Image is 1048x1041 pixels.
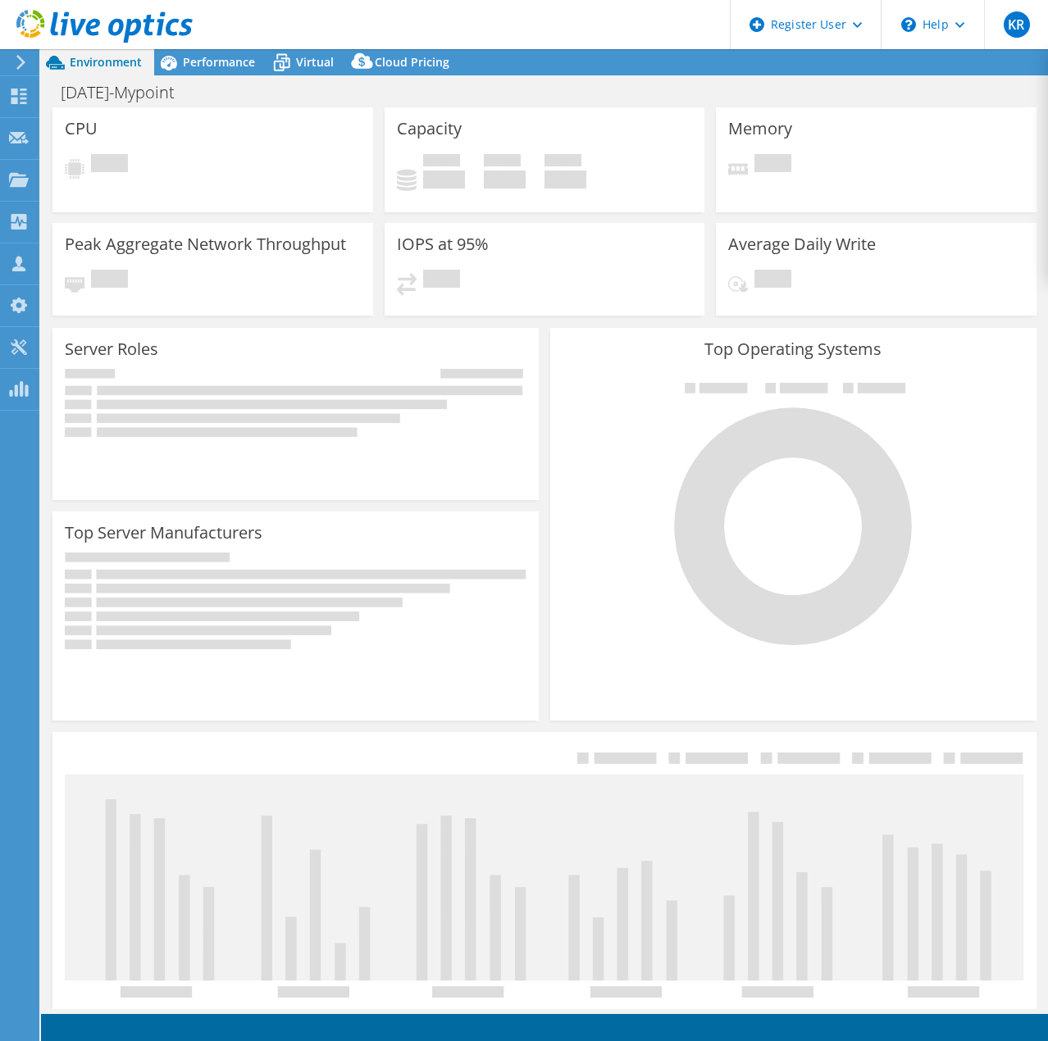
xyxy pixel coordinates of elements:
h3: Peak Aggregate Network Throughput [65,235,346,253]
h3: Server Roles [65,340,158,358]
h3: Average Daily Write [728,235,876,253]
svg: \n [901,17,916,32]
span: Used [423,154,460,170]
span: Environment [70,54,142,70]
span: Pending [91,154,128,176]
span: Pending [754,154,791,176]
span: KR [1004,11,1030,38]
h3: Capacity [397,120,462,138]
h3: Memory [728,120,792,138]
h3: IOPS at 95% [397,235,489,253]
h4: 0 GiB [423,170,465,189]
span: Free [484,154,521,170]
span: Cloud Pricing [375,54,449,70]
span: Pending [423,270,460,292]
span: Virtual [296,54,334,70]
h4: 0 GiB [545,170,586,189]
h3: CPU [65,120,98,138]
span: Total [545,154,581,170]
span: Pending [754,270,791,292]
h3: Top Operating Systems [563,340,1024,358]
h3: Top Server Manufacturers [65,524,262,542]
span: Performance [183,54,255,70]
span: Pending [91,270,128,292]
h4: 0 GiB [484,170,526,189]
h1: [DATE]-Mypoint [53,84,200,102]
